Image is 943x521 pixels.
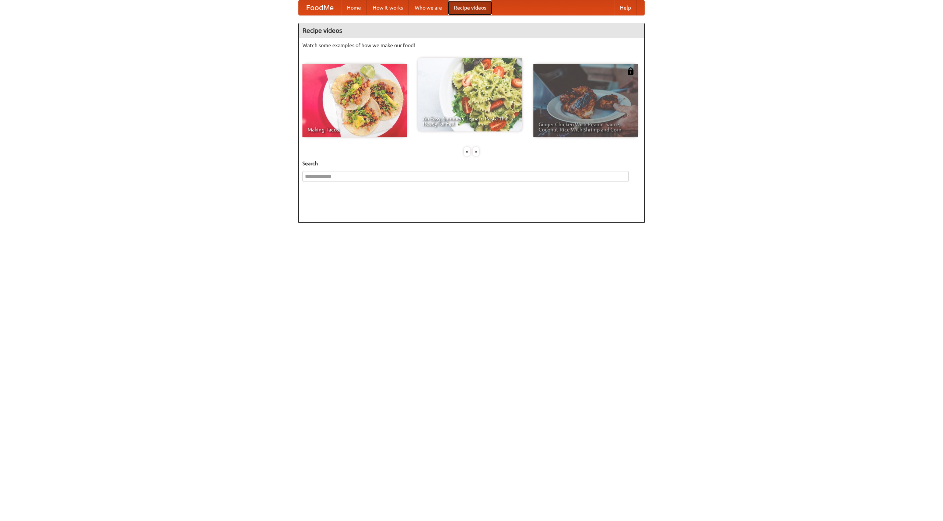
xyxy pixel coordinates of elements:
p: Watch some examples of how we make our food! [302,42,641,49]
a: Recipe videos [448,0,492,15]
h5: Search [302,160,641,167]
div: » [473,147,479,156]
a: FoodMe [299,0,341,15]
span: Making Tacos [308,127,402,132]
a: Who we are [409,0,448,15]
a: Home [341,0,367,15]
span: An Easy, Summery Tomato Pasta That's Ready for Fall [423,116,517,126]
div: « [464,147,470,156]
a: Help [614,0,637,15]
a: An Easy, Summery Tomato Pasta That's Ready for Fall [418,58,522,131]
a: How it works [367,0,409,15]
h4: Recipe videos [299,23,644,38]
img: 483408.png [627,67,634,75]
a: Making Tacos [302,64,407,137]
